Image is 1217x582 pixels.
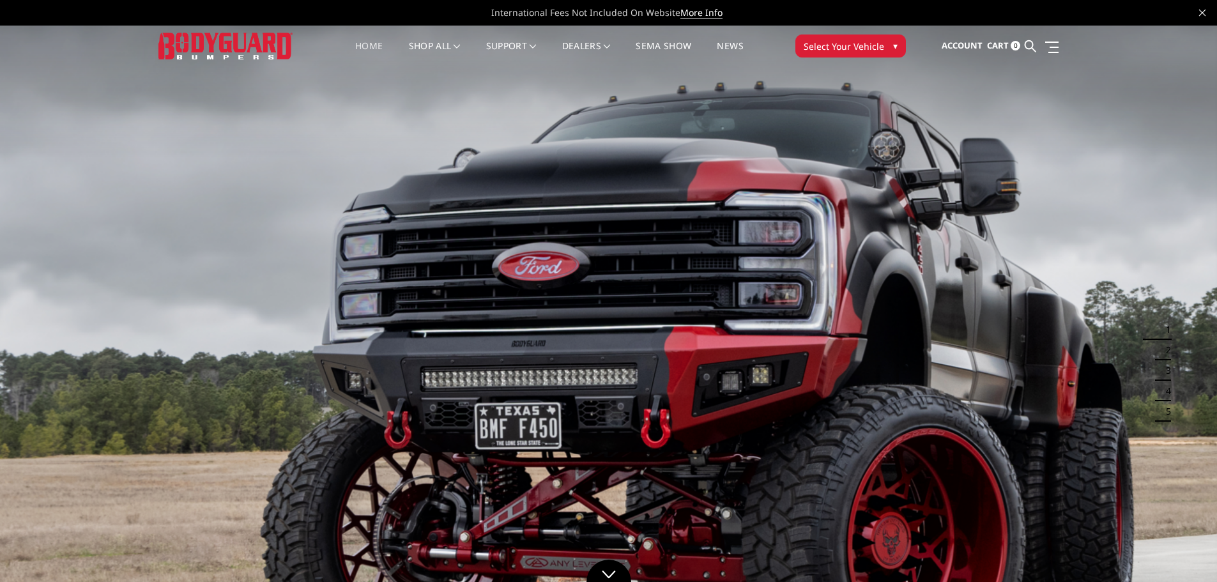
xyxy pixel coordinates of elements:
button: 5 of 5 [1158,401,1171,422]
a: Account [942,29,983,63]
a: SEMA Show [636,42,691,66]
img: BODYGUARD BUMPERS [158,33,293,59]
button: 3 of 5 [1158,360,1171,381]
span: Cart [987,40,1009,51]
a: Dealers [562,42,611,66]
button: Select Your Vehicle [795,34,906,57]
a: Home [355,42,383,66]
a: Click to Down [586,560,631,582]
a: Cart 0 [987,29,1020,63]
button: 4 of 5 [1158,381,1171,401]
a: News [717,42,743,66]
span: Select Your Vehicle [804,40,884,53]
span: Account [942,40,983,51]
a: Support [486,42,537,66]
a: shop all [409,42,461,66]
span: ▾ [893,39,898,52]
span: 0 [1011,41,1020,50]
button: 1 of 5 [1158,319,1171,340]
a: More Info [680,6,723,19]
button: 2 of 5 [1158,340,1171,360]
